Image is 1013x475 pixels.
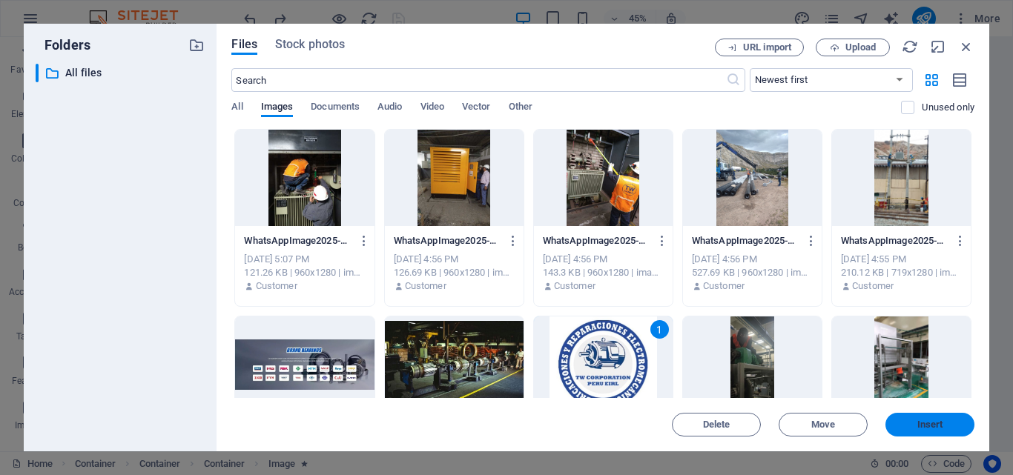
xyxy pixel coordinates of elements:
p: Customer [256,279,297,293]
p: WhatsAppImage2025-09-26at10.07.18AM-kzMnnzCnMvtK23b3ZHUO1A.jpeg [244,234,352,248]
p: WhatsAppImage2025-09-26at9.53.05AM3-6x4ynN5XCRsTowVJnXCZ6w.jpeg [394,234,501,248]
span: Upload [845,43,876,52]
button: URL import [715,39,804,56]
div: [DATE] 5:07 PM [244,253,365,266]
p: WhatsAppImage2025-09-26at9.53.05AM-Vac9Ne0OiX2Q8_L2Pz7MLA.jpeg [841,234,948,248]
input: Search [231,68,725,92]
div: 143.3 KB | 960x1280 | image/jpeg [543,266,664,279]
p: Customer [405,279,446,293]
span: Images [261,98,294,119]
div: [DATE] 4:55 PM [841,253,962,266]
div: ​ [36,64,39,82]
div: [DATE] 4:56 PM [394,253,515,266]
span: Move [811,420,835,429]
span: Documents [311,98,360,119]
div: [DATE] 4:56 PM [692,253,813,266]
p: Customer [554,279,595,293]
span: Audio [377,98,402,119]
i: Create new folder [188,37,205,53]
div: 210.12 KB | 719x1280 | image/jpeg [841,266,962,279]
div: 126.69 KB | 960x1280 | image/jpeg [394,266,515,279]
span: All [231,98,242,119]
span: Files [231,36,257,53]
span: Video [420,98,444,119]
p: Folders [36,36,90,55]
button: Delete [672,413,761,436]
span: Delete [703,420,730,429]
span: URL import [743,43,791,52]
p: Customer [703,279,745,293]
div: 121.26 KB | 960x1280 | image/jpeg [244,266,365,279]
span: Other [509,98,532,119]
span: Vector [462,98,491,119]
div: [DATE] 4:56 PM [543,253,664,266]
button: Upload [816,39,890,56]
span: Insert [917,420,943,429]
button: Insert [885,413,974,436]
p: Customer [852,279,894,293]
p: Displays only files that are not in use on the website. Files added during this session can still... [922,101,974,114]
span: Stock photos [275,36,345,53]
div: 527.69 KB | 960x1280 | image/jpeg [692,266,813,279]
div: 1 [650,320,669,339]
button: Move [779,413,868,436]
p: All files [65,64,178,82]
p: WhatsAppImage2025-09-26at9.53.05AM2-nbdDUgmPW8-M9Uc3GtH9OA.jpeg [543,234,650,248]
p: WhatsAppImage2025-09-26at9.53.05AM1-XYzIvNf1RKLMgghUBKE9kw.jpeg [692,234,799,248]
